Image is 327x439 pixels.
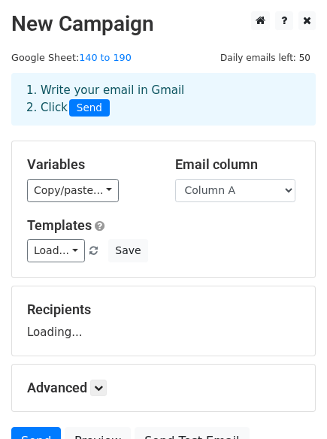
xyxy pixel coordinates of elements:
h5: Advanced [27,380,300,396]
h5: Email column [175,156,301,173]
span: Send [69,99,110,117]
a: Daily emails left: 50 [215,52,316,63]
div: 1. Write your email in Gmail 2. Click [15,82,312,117]
a: Copy/paste... [27,179,119,202]
h5: Recipients [27,301,300,318]
a: 140 to 190 [79,52,132,63]
a: Load... [27,239,85,262]
h5: Variables [27,156,153,173]
h2: New Campaign [11,11,316,37]
button: Save [108,239,147,262]
span: Daily emails left: 50 [215,50,316,66]
div: Loading... [27,301,300,341]
small: Google Sheet: [11,52,132,63]
a: Templates [27,217,92,233]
